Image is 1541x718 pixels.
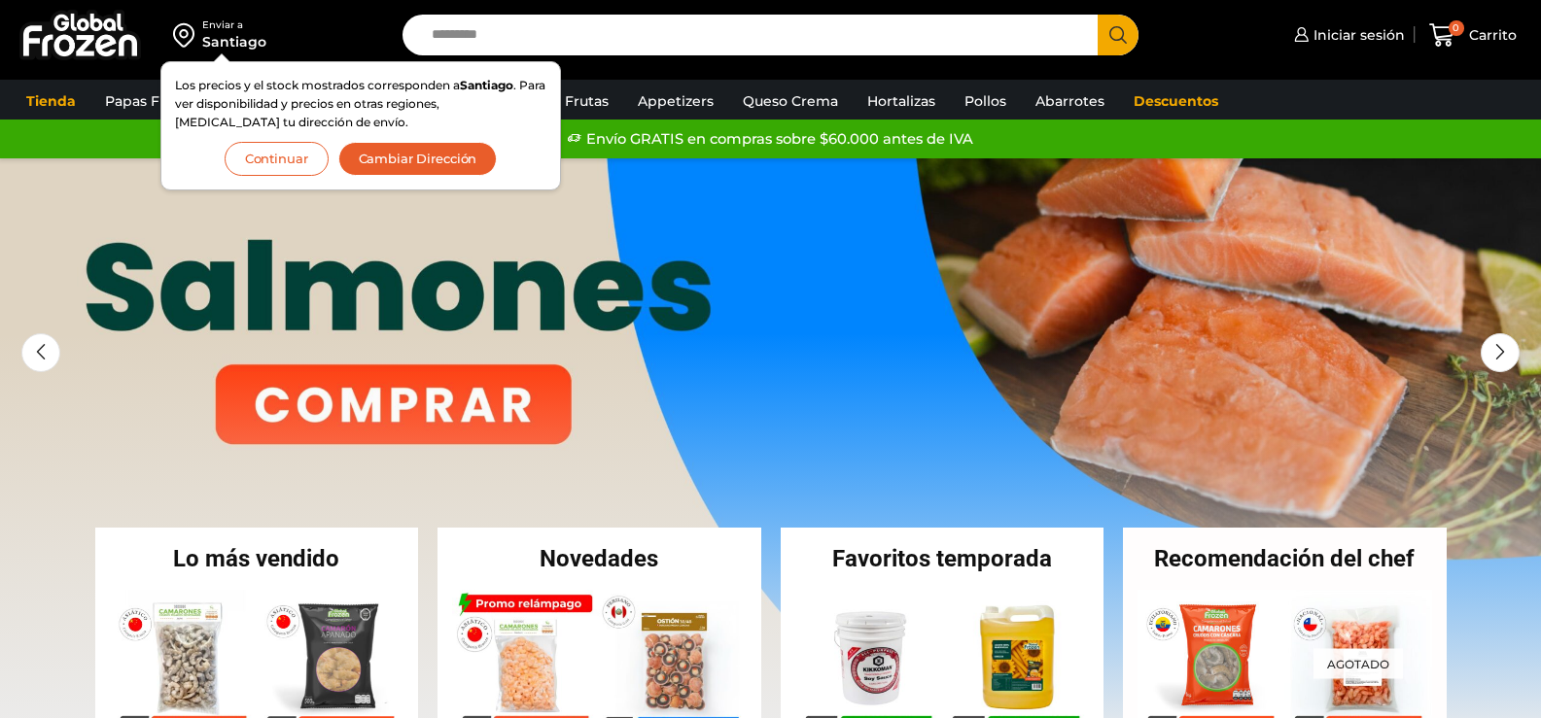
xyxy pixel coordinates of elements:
span: Carrito [1464,25,1517,45]
a: Papas Fritas [95,83,199,120]
img: address-field-icon.svg [173,18,202,51]
div: Next slide [1481,333,1520,372]
div: Santiago [202,32,266,51]
h2: Lo más vendido [95,547,419,570]
a: Queso Crema [733,83,848,120]
h2: Favoritos temporada [781,547,1104,570]
strong: Santiago [460,78,513,92]
a: Descuentos [1124,83,1228,120]
a: Iniciar sesión [1289,16,1405,54]
button: Cambiar Dirección [338,142,498,176]
a: Appetizers [628,83,723,120]
a: Abarrotes [1026,83,1114,120]
h2: Novedades [438,547,761,570]
h2: Recomendación del chef [1123,547,1447,570]
p: Los precios y el stock mostrados corresponden a . Para ver disponibilidad y precios en otras regi... [175,76,546,132]
a: Pollos [955,83,1016,120]
button: Continuar [225,142,329,176]
div: Previous slide [21,333,60,372]
a: 0 Carrito [1424,13,1522,58]
span: Iniciar sesión [1309,25,1405,45]
a: Hortalizas [858,83,945,120]
span: 0 [1449,20,1464,36]
p: Agotado [1313,648,1403,678]
button: Search button [1098,15,1138,55]
div: Enviar a [202,18,266,32]
a: Tienda [17,83,86,120]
